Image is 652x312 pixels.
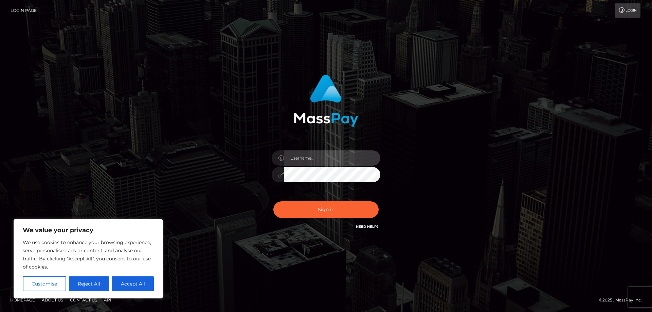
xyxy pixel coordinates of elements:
[599,296,647,304] div: © 2025 , MassPay Inc.
[294,75,358,127] img: MassPay Login
[39,295,66,305] a: About Us
[356,224,379,229] a: Need Help?
[67,295,100,305] a: Contact Us
[7,295,38,305] a: Homepage
[273,201,379,218] button: Sign in
[615,3,640,18] a: Login
[14,219,163,298] div: We value your privacy
[23,238,154,271] p: We use cookies to enhance your browsing experience, serve personalised ads or content, and analys...
[69,276,109,291] button: Reject All
[23,226,154,234] p: We value your privacy
[101,295,114,305] a: API
[11,3,37,18] a: Login Page
[112,276,154,291] button: Accept All
[284,150,380,166] input: Username...
[23,276,66,291] button: Customise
